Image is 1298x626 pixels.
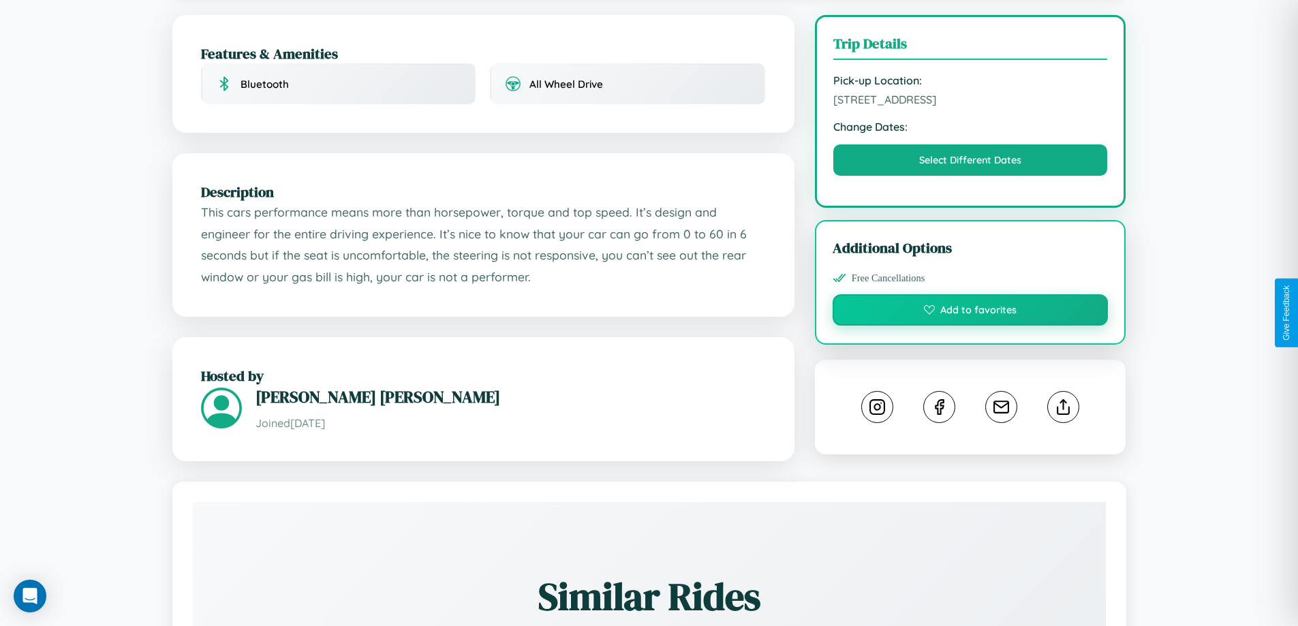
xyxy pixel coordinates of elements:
strong: Pick-up Location: [833,74,1108,87]
h3: Trip Details [833,33,1108,60]
h2: Description [201,182,766,202]
h3: Additional Options [833,238,1109,257]
span: [STREET_ADDRESS] [833,93,1108,106]
h2: Hosted by [201,366,766,386]
h2: Features & Amenities [201,44,766,63]
button: Select Different Dates [833,144,1108,176]
strong: Change Dates: [833,120,1108,134]
div: Open Intercom Messenger [14,580,46,612]
button: Add to favorites [833,294,1109,326]
p: This cars performance means more than horsepower, torque and top speed. It’s design and engineer ... [201,202,766,288]
p: Joined [DATE] [256,413,766,433]
h2: Similar Rides [241,570,1058,623]
span: All Wheel Drive [529,78,603,91]
h3: [PERSON_NAME] [PERSON_NAME] [256,386,766,408]
div: Give Feedback [1282,285,1291,341]
span: Bluetooth [241,78,289,91]
span: Free Cancellations [852,272,925,284]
